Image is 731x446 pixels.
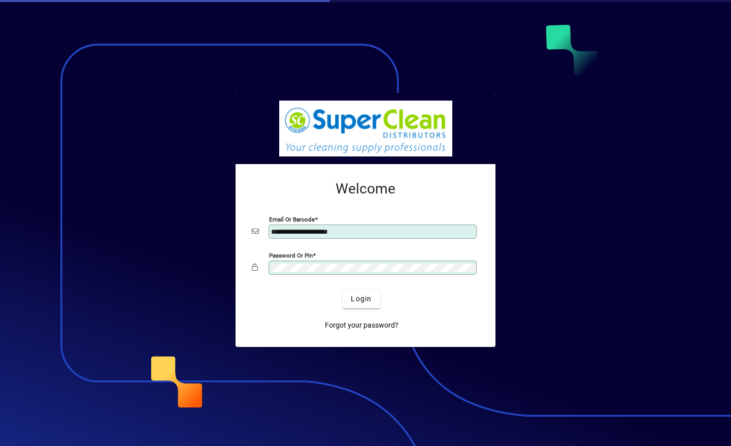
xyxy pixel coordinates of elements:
span: Forgot your password? [325,320,398,331]
mat-label: Email or Barcode [269,215,315,222]
button: Login [343,290,380,308]
span: Login [351,294,372,304]
h2: Welcome [252,180,479,198]
a: Forgot your password? [321,316,403,335]
mat-label: Password or Pin [269,251,313,259]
